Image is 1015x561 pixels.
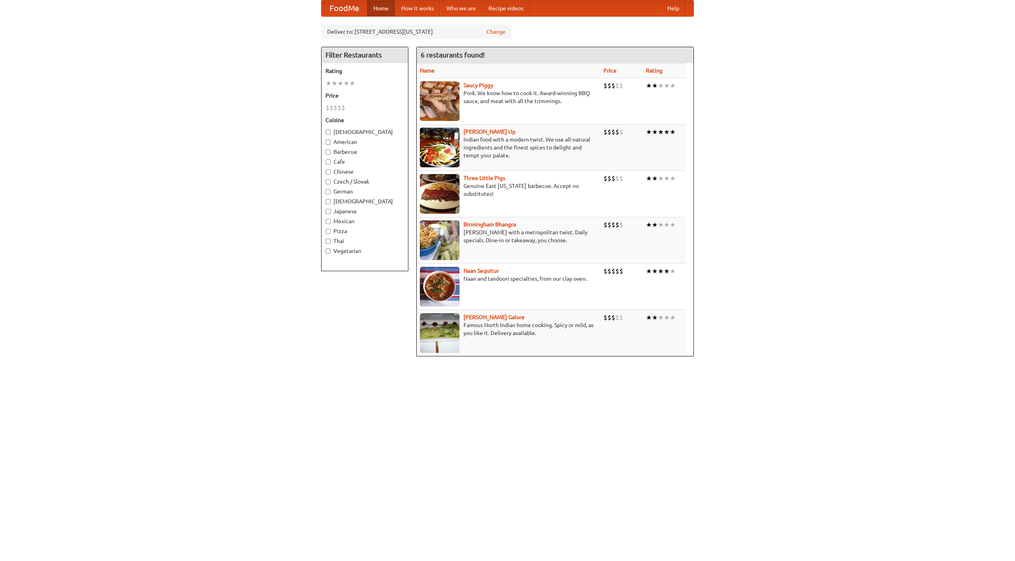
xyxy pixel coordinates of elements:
[420,89,597,105] p: Pork. We know how to cook it. Award-winning BBQ sauce, and meat with all the trimmings.
[326,239,331,244] input: Thai
[615,174,619,183] li: $
[611,313,615,322] li: $
[463,314,525,320] a: [PERSON_NAME] Galore
[646,220,652,229] li: ★
[652,220,658,229] li: ★
[349,79,355,88] li: ★
[619,220,623,229] li: $
[326,229,331,234] input: Pizza
[646,313,652,322] li: ★
[326,179,331,184] input: Czech / Slovak
[420,67,435,74] a: Name
[646,81,652,90] li: ★
[420,313,460,353] img: currygalore.jpg
[603,128,607,136] li: $
[603,220,607,229] li: $
[463,221,516,228] b: Birmingham Bhangra
[337,79,343,88] li: ★
[486,28,506,36] a: Change
[326,188,404,195] label: German
[326,140,331,145] input: American
[658,128,664,136] li: ★
[603,174,607,183] li: $
[658,174,664,183] li: ★
[619,313,623,322] li: $
[326,148,404,156] label: Barbecue
[603,313,607,322] li: $
[420,321,597,337] p: Famous North Indian home cooking. Spicy or mild, as you like it. Delivery available.
[619,128,623,136] li: $
[420,267,460,306] img: naansequitur.jpg
[326,67,404,75] h5: Rating
[670,220,676,229] li: ★
[661,0,686,16] a: Help
[329,103,333,112] li: $
[607,174,611,183] li: $
[463,175,505,181] a: Three Little Pigs
[646,267,652,276] li: ★
[482,0,530,16] a: Recipe videos
[664,313,670,322] li: ★
[664,220,670,229] li: ★
[395,0,440,16] a: How it works
[326,219,331,224] input: Mexican
[326,138,404,146] label: American
[611,81,615,90] li: $
[658,81,664,90] li: ★
[619,267,623,276] li: $
[326,92,404,100] h5: Price
[420,81,460,121] img: saucy.jpg
[326,197,404,205] label: [DEMOGRAPHIC_DATA]
[658,220,664,229] li: ★
[333,103,337,112] li: $
[615,313,619,322] li: $
[420,136,597,159] p: Indian food with a modern twist. We use all-natural ingredients and the finest spices to delight ...
[646,174,652,183] li: ★
[326,159,331,165] input: Cafe
[420,275,597,283] p: Naan and tandoori specialties, from our clay oven.
[326,128,404,136] label: [DEMOGRAPHIC_DATA]
[611,267,615,276] li: $
[463,128,515,135] a: [PERSON_NAME] Up
[341,103,345,112] li: $
[652,313,658,322] li: ★
[615,267,619,276] li: $
[611,128,615,136] li: $
[326,158,404,166] label: Cafe
[652,174,658,183] li: ★
[326,237,404,245] label: Thai
[664,174,670,183] li: ★
[463,268,499,274] a: Naan Sequitur
[326,247,404,255] label: Vegetarian
[326,249,331,254] input: Vegetarian
[421,51,485,59] ng-pluralize: 6 restaurants found!
[326,149,331,155] input: Barbecue
[326,227,404,235] label: Pizza
[440,0,482,16] a: Who we are
[611,174,615,183] li: $
[420,174,460,214] img: littlepigs.jpg
[664,128,670,136] li: ★
[603,81,607,90] li: $
[420,220,460,260] img: bhangra.jpg
[420,182,597,198] p: Genuine East [US_STATE] barbecue. Accept no substitutes!
[367,0,395,16] a: Home
[670,174,676,183] li: ★
[322,47,408,63] h4: Filter Restaurants
[321,25,511,39] div: Deliver to: [STREET_ADDRESS][US_STATE]
[463,82,493,88] a: Saucy Piggy
[326,116,404,124] h5: Cuisine
[664,267,670,276] li: ★
[326,209,331,214] input: Japanese
[652,81,658,90] li: ★
[420,228,597,244] p: [PERSON_NAME] with a metropolitan twist. Daily specials. Dine-in or takeaway, you choose.
[607,220,611,229] li: $
[615,128,619,136] li: $
[658,267,664,276] li: ★
[331,79,337,88] li: ★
